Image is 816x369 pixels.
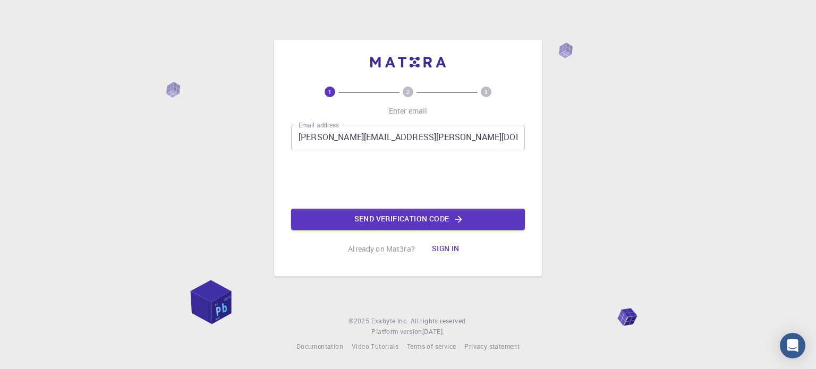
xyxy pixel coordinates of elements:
span: All rights reserved. [411,316,467,327]
text: 2 [406,88,410,96]
span: Terms of service [407,342,456,350]
a: Privacy statement [464,341,520,352]
span: Video Tutorials [352,342,398,350]
span: Platform version [371,327,422,337]
p: Enter email [389,106,428,116]
button: Sign in [423,238,468,260]
text: 1 [328,88,331,96]
span: Documentation [296,342,343,350]
span: [DATE] . [422,327,445,336]
a: [DATE]. [422,327,445,337]
iframe: reCAPTCHA [327,159,489,200]
a: Exabyte Inc. [371,316,409,327]
label: Email address [299,121,339,130]
span: © 2025 [348,316,371,327]
a: Terms of service [407,341,456,352]
button: Send verification code [291,209,525,230]
div: Open Intercom Messenger [780,333,805,358]
span: Exabyte Inc. [371,316,409,325]
a: Video Tutorials [352,341,398,352]
a: Documentation [296,341,343,352]
p: Already on Mat3ra? [348,244,415,254]
span: Privacy statement [464,342,520,350]
text: 3 [484,88,488,96]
